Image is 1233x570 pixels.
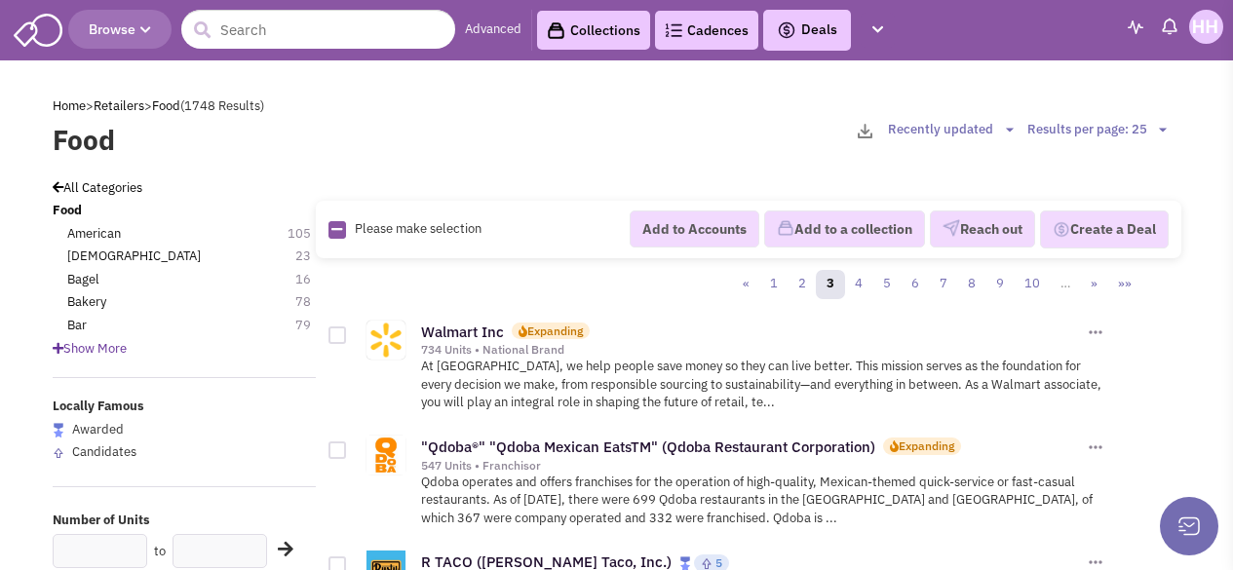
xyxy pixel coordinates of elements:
span: 23 [295,247,330,266]
span: Deals [777,20,837,38]
a: 5 [872,270,902,299]
span: Show More [53,340,127,357]
a: "Qdoba®" "Qdoba Mexican EatsTM" (Qdoba Restaurant Corporation) [421,437,875,456]
button: Deals [771,18,843,43]
div: Expanding [527,323,583,339]
p: Qdoba operates and offers franchises for the operation of high-quality, Mexican-themed quick-serv... [421,474,1106,528]
button: Reach out [930,210,1035,247]
a: Bakery [67,293,106,312]
a: Food [53,202,82,220]
img: VectorPaper_Plane.png [943,219,960,237]
div: 547 Units • Franchisor [421,458,1084,474]
img: download-2-24.png [858,124,872,138]
a: … [1050,270,1081,299]
span: Browse [89,20,151,38]
a: Bagel [67,271,99,289]
div: Search Nearby [265,537,290,562]
span: 105 [288,225,330,244]
img: locallyfamous-upvote.png [701,557,713,570]
button: Create a Deal [1040,210,1169,249]
input: Search [181,10,455,49]
span: > [144,97,152,114]
img: Rectangle.png [328,221,346,239]
img: locallyfamous-upvote.png [53,447,64,459]
img: locallyfamous-largeicon.png [53,423,64,437]
img: icon-collection-lavender.png [777,219,794,237]
span: Candidates [72,443,136,460]
b: Food [53,202,82,218]
span: > [86,97,94,114]
a: 6 [901,270,930,299]
button: Browse [68,10,172,49]
a: Advanced [465,20,521,39]
div: Expanding [899,437,954,454]
label: Number of Units [53,512,316,530]
span: 16 [295,271,330,289]
a: « [732,270,760,299]
span: (1748 Results) [180,97,264,114]
label: Locally Famous [53,398,316,416]
a: Bar [67,317,87,335]
a: Walmart Inc [421,323,504,341]
span: 78 [295,293,330,312]
img: Harris Houser [1189,10,1223,44]
button: Add to a collection [764,210,925,247]
a: Collections [537,11,650,50]
button: Add to Accounts [630,210,759,247]
img: icon-deals.svg [777,19,796,42]
div: 734 Units • National Brand [421,342,1084,358]
a: 2 [788,270,817,299]
a: Home [53,97,86,114]
a: All Categories [53,179,142,196]
a: » [1080,270,1108,299]
span: 79 [295,317,330,335]
a: Cadences [655,11,758,50]
img: Deal-Dollar.png [1053,219,1070,241]
img: icon-collection-lavender-black.svg [547,21,565,40]
span: Please make selection [355,220,482,237]
a: Retailers [94,97,144,114]
a: [DEMOGRAPHIC_DATA] [67,247,201,266]
a: 10 [1014,270,1051,299]
label: to [154,543,166,561]
a: »» [1107,270,1142,299]
a: 7 [929,270,958,299]
a: 3 [816,270,845,299]
span: 5 [715,555,722,570]
a: 9 [985,270,1015,299]
a: American [67,225,121,244]
p: At [GEOGRAPHIC_DATA], we help people save money so they can live better. This mission serves as t... [421,358,1106,412]
a: Food [152,97,180,114]
label: Food [53,121,508,160]
a: 1 [759,270,789,299]
img: Cadences_logo.png [665,23,682,37]
span: Awarded [72,421,124,437]
a: 4 [844,270,873,299]
a: 8 [957,270,986,299]
img: SmartAdmin [14,10,62,47]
